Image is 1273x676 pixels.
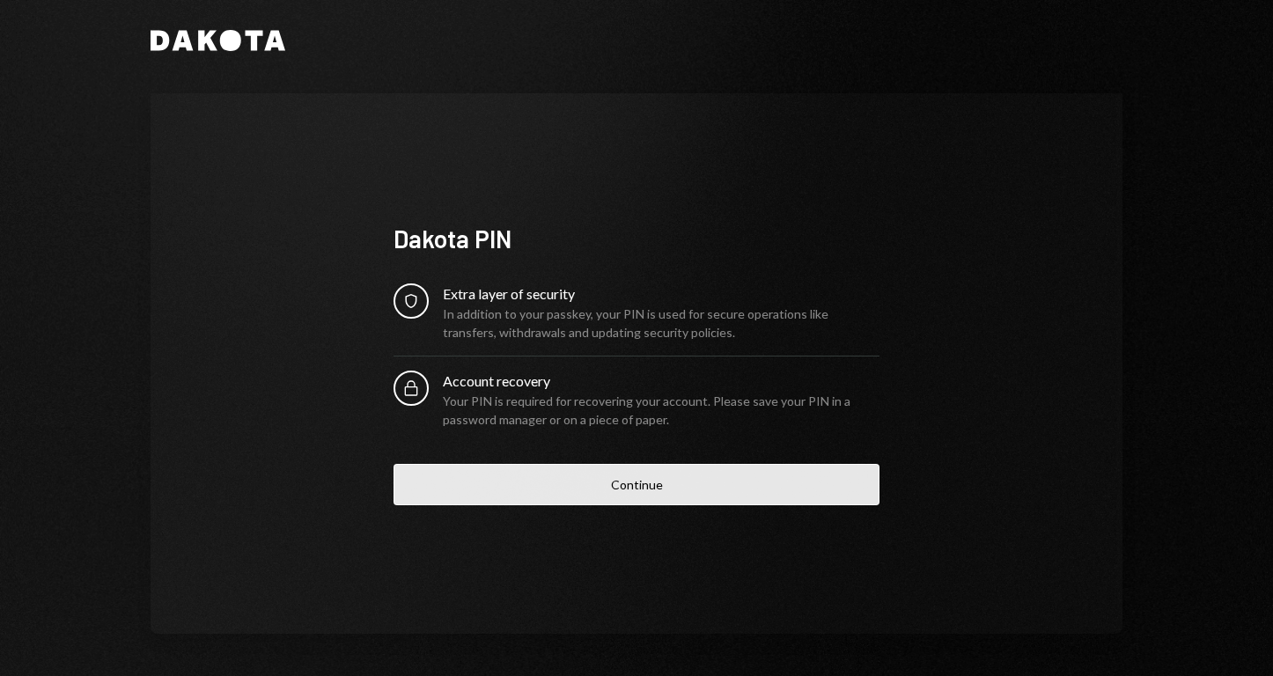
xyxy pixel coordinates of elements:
[443,305,879,342] div: In addition to your passkey, your PIN is used for secure operations like transfers, withdrawals a...
[443,283,879,305] div: Extra layer of security
[394,222,879,256] div: Dakota PIN
[394,464,879,505] button: Continue
[443,371,879,392] div: Account recovery
[443,392,879,429] div: Your PIN is required for recovering your account. Please save your PIN in a password manager or o...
